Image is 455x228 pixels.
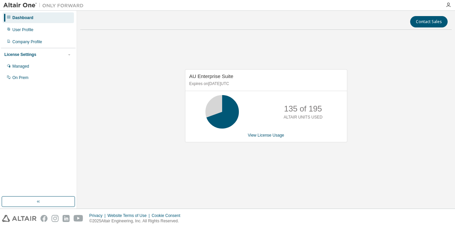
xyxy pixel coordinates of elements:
span: AU Enterprise Suite [189,73,234,79]
a: View License Usage [248,133,284,138]
img: facebook.svg [40,215,48,222]
div: Managed [12,64,29,69]
p: 135 of 195 [284,103,322,115]
div: Website Terms of Use [107,213,152,218]
img: linkedin.svg [63,215,70,222]
div: User Profile [12,27,33,32]
div: Cookie Consent [152,213,184,218]
div: Privacy [89,213,107,218]
img: youtube.svg [74,215,83,222]
p: © 2025 Altair Engineering, Inc. All Rights Reserved. [89,218,184,224]
div: On Prem [12,75,28,80]
button: Contact Sales [410,16,448,27]
img: altair_logo.svg [2,215,36,222]
div: Company Profile [12,39,42,45]
div: License Settings [4,52,36,57]
img: instagram.svg [52,215,59,222]
p: ALTAIR UNITS USED [284,115,323,120]
div: Dashboard [12,15,33,20]
img: Altair One [3,2,87,9]
p: Expires on [DATE] UTC [189,81,341,87]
